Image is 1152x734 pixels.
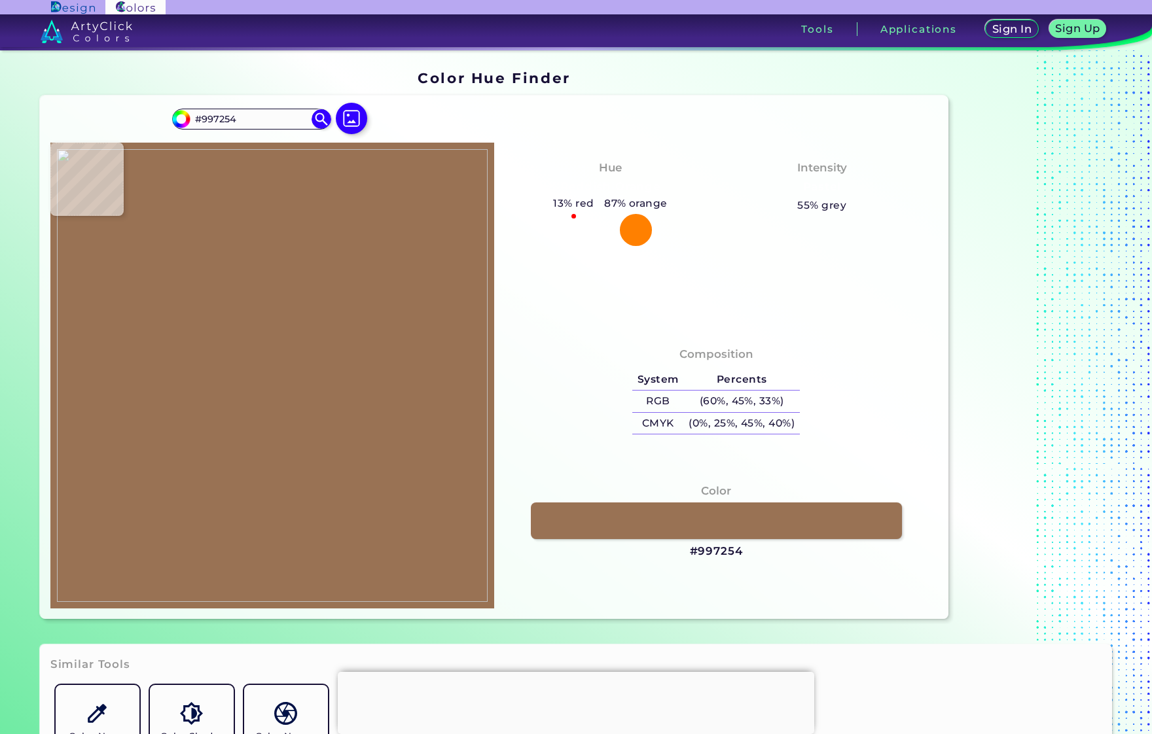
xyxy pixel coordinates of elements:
[632,391,683,412] h5: RGB
[41,20,133,43] img: logo_artyclick_colors_white.svg
[50,657,130,673] h3: Similar Tools
[599,158,622,177] h4: Hue
[555,179,666,195] h3: Reddish Orange
[880,24,957,34] h3: Applications
[994,24,1030,34] h5: Sign In
[1052,21,1104,37] a: Sign Up
[1058,24,1098,33] h5: Sign Up
[57,149,488,602] img: 2a78e243-2210-4eba-926e-2cbf88744162
[180,702,203,725] img: icon_color_shades.svg
[632,368,683,390] h5: System
[312,109,331,129] img: icon search
[418,68,570,88] h1: Color Hue Finder
[988,21,1035,37] a: Sign In
[684,368,800,390] h5: Percents
[190,110,312,128] input: type color..
[679,345,753,364] h4: Composition
[338,672,814,731] iframe: Advertisement
[274,702,297,725] img: icon_color_names_dictionary.svg
[797,158,847,177] h4: Intensity
[684,413,800,434] h5: (0%, 25%, 45%, 40%)
[701,481,731,500] h4: Color
[797,179,846,195] h3: Pastel
[954,65,1117,624] iframe: Advertisement
[797,197,846,214] h5: 55% grey
[549,195,600,212] h5: 13% red
[632,413,683,434] h5: CMYK
[801,24,833,34] h3: Tools
[336,103,367,134] img: icon picture
[86,702,109,725] img: icon_color_name_finder.svg
[684,391,800,412] h5: (60%, 45%, 33%)
[51,1,95,14] img: ArtyClick Design logo
[690,544,743,559] h3: #997254
[599,195,672,212] h5: 87% orange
